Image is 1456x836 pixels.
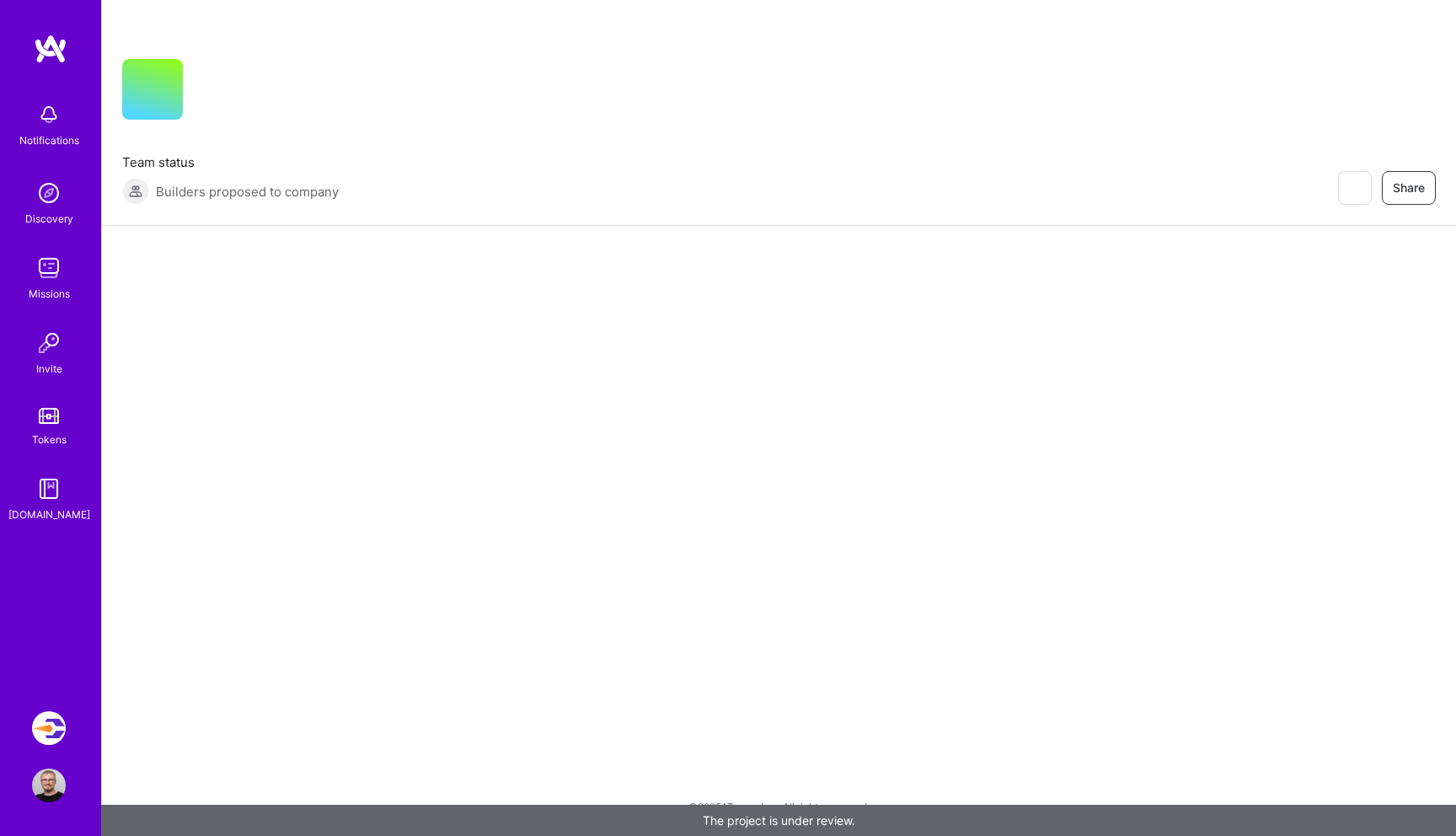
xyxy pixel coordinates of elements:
span: Share [1393,180,1425,196]
i: icon EyeClosed [1347,181,1361,195]
button: Share [1382,171,1436,205]
div: Discovery [25,210,73,228]
img: Velocity: Enabling Developers Create Isolated Environments, Easily. [32,711,66,745]
span: Team status [122,153,339,171]
img: tokens [39,408,59,424]
div: Invite [36,360,62,378]
img: User Avatar [32,769,66,802]
img: guide book [32,472,66,506]
img: teamwork [32,251,66,285]
i: icon CompanyGray [203,86,217,99]
div: Missions [29,285,70,303]
img: Invite [32,326,66,360]
img: logo [34,34,67,64]
img: Builders proposed to company [122,178,149,205]
img: discovery [32,176,66,210]
div: [DOMAIN_NAME] [8,506,90,523]
a: User Avatar [28,769,70,802]
img: bell [32,98,66,131]
div: Notifications [19,131,79,149]
span: Builders proposed to company [156,183,339,201]
a: Velocity: Enabling Developers Create Isolated Environments, Easily. [28,711,70,745]
div: Tokens [32,431,67,448]
div: The project is under review. [101,805,1456,836]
